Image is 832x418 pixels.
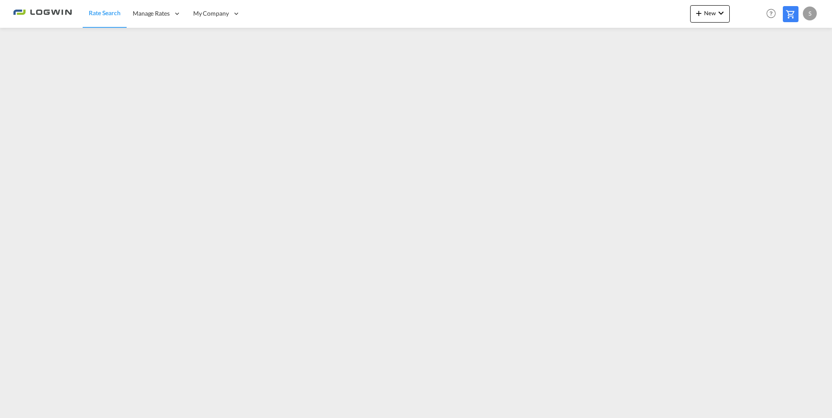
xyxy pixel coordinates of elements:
img: 2761ae10d95411efa20a1f5e0282d2d7.png [13,4,72,23]
md-icon: icon-chevron-down [716,8,726,18]
span: My Company [193,9,229,18]
div: S [803,7,817,20]
md-icon: icon-plus 400-fg [694,8,704,18]
span: Rate Search [89,9,121,17]
span: Help [764,6,778,21]
span: New [694,10,726,17]
div: Help [764,6,783,22]
button: icon-plus 400-fgNewicon-chevron-down [690,5,730,23]
span: Manage Rates [133,9,170,18]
